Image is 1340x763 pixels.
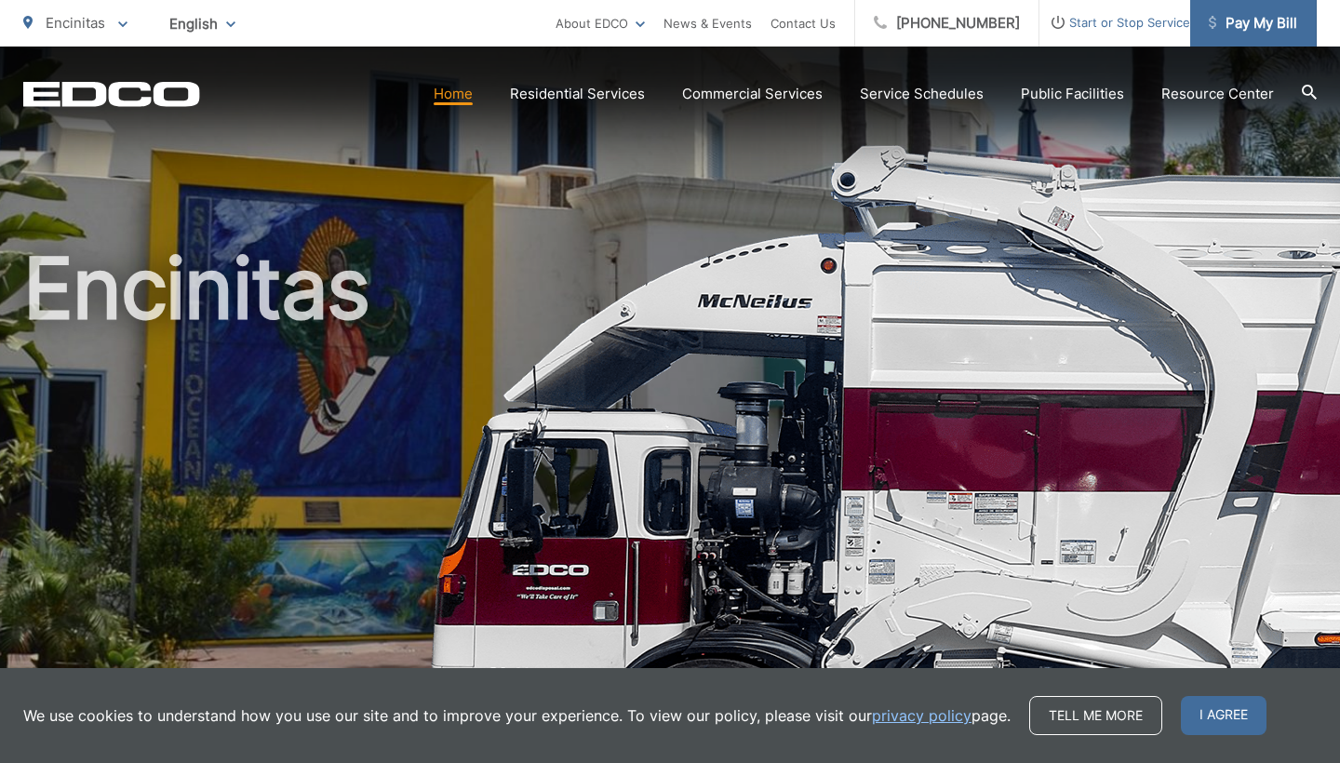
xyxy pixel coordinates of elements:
[46,14,105,32] span: Encinitas
[1161,83,1274,105] a: Resource Center
[872,704,971,727] a: privacy policy
[556,12,645,34] a: About EDCO
[23,81,200,107] a: EDCD logo. Return to the homepage.
[155,7,249,40] span: English
[1029,696,1162,735] a: Tell me more
[770,12,836,34] a: Contact Us
[1209,12,1297,34] span: Pay My Bill
[1021,83,1124,105] a: Public Facilities
[1181,696,1266,735] span: I agree
[860,83,984,105] a: Service Schedules
[23,704,1011,727] p: We use cookies to understand how you use our site and to improve your experience. To view our pol...
[434,83,473,105] a: Home
[682,83,823,105] a: Commercial Services
[663,12,752,34] a: News & Events
[510,83,645,105] a: Residential Services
